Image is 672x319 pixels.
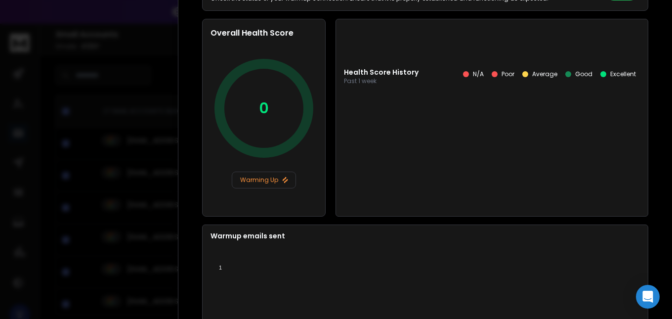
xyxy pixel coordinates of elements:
[473,70,484,78] p: N/A
[236,176,292,184] p: Warming Up
[210,231,640,241] p: Warmup emails sent
[344,67,419,77] p: Health Score History
[219,265,222,271] tspan: 1
[532,70,557,78] p: Average
[344,77,419,85] p: Past 1 week
[210,27,317,39] h2: Overall Health Score
[575,70,592,78] p: Good
[502,70,514,78] p: Poor
[259,99,269,117] p: 0
[610,70,636,78] p: Excellent
[636,285,660,309] div: Open Intercom Messenger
